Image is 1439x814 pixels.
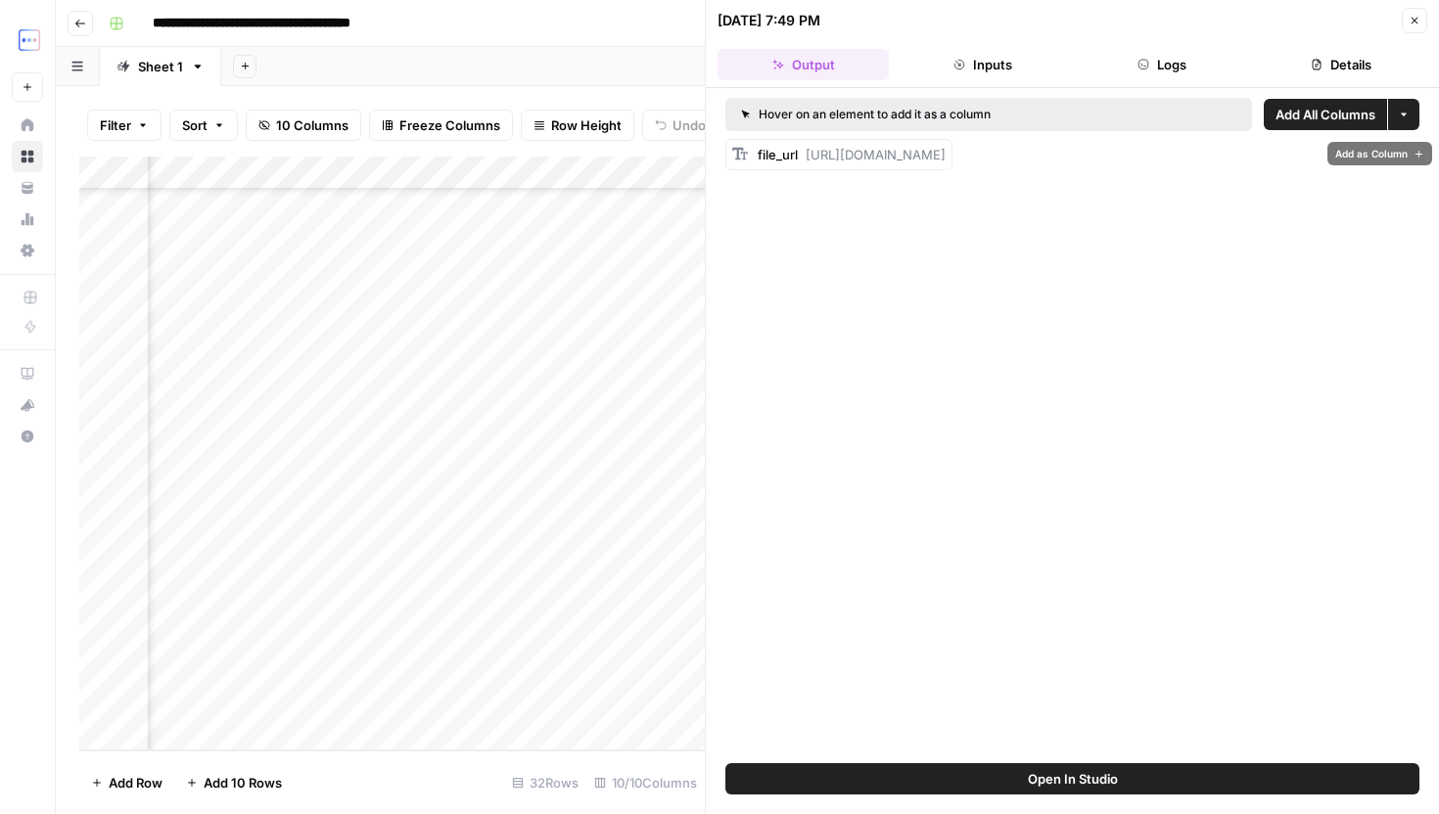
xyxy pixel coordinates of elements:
a: Your Data [12,172,43,203]
span: Add as Column [1335,146,1408,161]
div: [DATE] 7:49 PM [718,11,820,30]
button: Help + Support [12,421,43,452]
a: Browse [12,141,43,172]
button: Inputs [897,49,1068,80]
a: AirOps Academy [12,358,43,389]
span: 10 Columns [276,115,348,135]
div: 10/10 Columns [586,767,705,798]
div: What's new? [13,390,42,420]
button: Workspace: TripleDart [12,16,43,65]
div: Sheet 1 [138,57,183,76]
button: Add 10 Rows [174,767,294,798]
button: Output [718,49,889,80]
div: Hover on an element to add it as a column [741,106,1114,123]
img: TripleDart Logo [12,23,47,58]
span: [URL][DOMAIN_NAME] [806,147,946,162]
button: Row Height [521,110,634,141]
span: Add All Columns [1276,105,1375,124]
span: Undo [673,115,706,135]
span: Sort [182,115,208,135]
span: Open In Studio [1028,769,1118,789]
button: Filter [87,110,162,141]
button: 10 Columns [246,110,361,141]
button: Add Row [79,767,174,798]
a: Settings [12,235,43,266]
button: Open In Studio [725,763,1419,794]
a: Sheet 1 [100,47,221,86]
a: Usage [12,203,43,235]
span: Add 10 Rows [204,773,282,792]
button: Logs [1077,49,1248,80]
span: file_url [758,147,798,162]
span: Row Height [551,115,622,135]
span: Freeze Columns [399,115,500,135]
button: Undo [642,110,719,141]
button: Details [1256,49,1427,80]
button: Add All Columns [1264,99,1387,130]
a: Home [12,110,43,141]
button: Add as Column [1327,142,1432,165]
button: Sort [169,110,238,141]
div: 32 Rows [504,767,586,798]
button: Freeze Columns [369,110,513,141]
button: What's new? [12,389,43,421]
span: Filter [100,115,131,135]
span: Add Row [109,773,162,792]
